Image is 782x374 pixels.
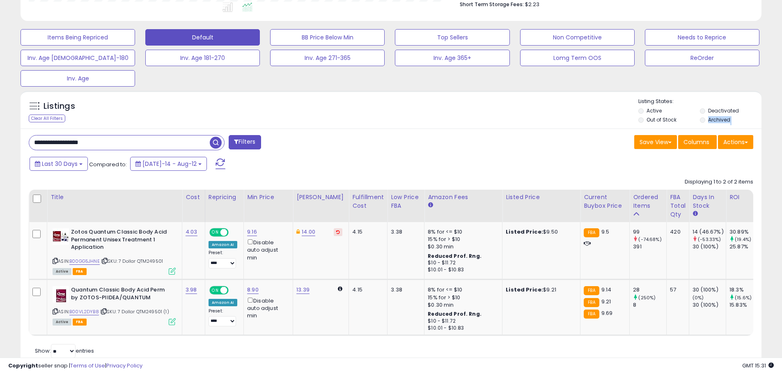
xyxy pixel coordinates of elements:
[296,193,345,202] div: [PERSON_NAME]
[210,287,220,294] span: ON
[210,229,220,236] span: ON
[53,228,69,245] img: 51Z3HH3F0jL._SL40_.jpg
[227,287,241,294] span: OFF
[145,50,260,66] button: Inv. Age 181-270
[633,301,666,309] div: 8
[428,294,496,301] div: 15% for > $10
[247,286,259,294] a: 8.90
[633,193,663,210] div: Ordered Items
[693,294,704,301] small: (0%)
[70,362,105,369] a: Terms of Use
[71,286,171,303] b: Quantum Classic Body Acid Perm by ZOTOS-PIIDEA/QUANTUM
[44,101,75,112] h5: Listings
[638,98,761,106] p: Listing States:
[53,268,71,275] span: All listings currently available for purchase on Amazon
[186,286,197,294] a: 3.98
[428,310,482,317] b: Reduced Prof. Rng.
[247,296,287,320] div: Disable auto adjust min
[209,250,237,268] div: Preset:
[729,286,763,294] div: 18.3%
[209,193,240,202] div: Repricing
[391,286,418,294] div: 3.38
[670,193,686,219] div: FBA Total Qty
[209,308,237,327] div: Preset:
[742,362,774,369] span: 2025-09-12 15:31 GMT
[601,286,612,294] span: 9.14
[428,286,496,294] div: 8% for <= $10
[633,243,666,250] div: 391
[708,107,739,114] label: Deactivated
[693,286,726,294] div: 30 (100%)
[520,50,635,66] button: Lomg Term OOS
[584,286,599,295] small: FBA
[186,193,202,202] div: Cost
[584,193,626,210] div: Current Buybox Price
[647,107,662,114] label: Active
[73,268,87,275] span: FBA
[53,286,176,324] div: ASIN:
[678,135,717,149] button: Columns
[428,228,496,236] div: 8% for <= $10
[391,193,421,210] div: Low Price FBA
[645,29,759,46] button: Needs to Reprice
[693,193,722,210] div: Days In Stock
[209,241,237,248] div: Amazon AI
[647,116,677,123] label: Out of Stock
[270,29,385,46] button: BB Price Below Min
[693,243,726,250] div: 30 (100%)
[428,236,496,243] div: 15% for > $10
[391,228,418,236] div: 3.38
[428,301,496,309] div: $0.30 min
[209,299,237,306] div: Amazon AI
[729,301,763,309] div: 15.83%
[670,286,683,294] div: 57
[29,115,65,122] div: Clear All Filters
[601,309,613,317] span: 9.69
[247,238,287,262] div: Disable auto adjust min
[428,318,496,325] div: $10 - $11.72
[428,243,496,250] div: $0.30 min
[101,258,163,264] span: | SKU: 7 Dollar QTM249501
[247,193,289,202] div: Min Price
[100,308,169,315] span: | SKU: 7 Dollar QTM249501 (1)
[73,319,87,326] span: FBA
[53,319,71,326] span: All listings currently available for purchase on Amazon
[693,228,726,236] div: 14 (46.67%)
[352,193,384,210] div: Fulfillment Cost
[584,228,599,237] small: FBA
[428,325,496,332] div: $10.01 - $10.83
[638,294,656,301] small: (250%)
[670,228,683,236] div: 420
[270,50,385,66] button: Inv. Age 271-365
[186,228,197,236] a: 4.03
[227,229,241,236] span: OFF
[106,362,142,369] a: Privacy Policy
[735,294,752,301] small: (15.6%)
[247,228,257,236] a: 9.16
[352,286,381,294] div: 4.15
[506,228,574,236] div: $9.50
[53,286,69,303] img: 51VeyKwNTPL._SL40_.jpg
[460,1,524,8] b: Short Term Storage Fees:
[520,29,635,46] button: Non Competitive
[729,193,759,202] div: ROI
[601,298,611,305] span: 9.21
[69,308,99,315] a: B00VL2DYB8
[693,210,697,218] small: Days In Stock.
[395,29,509,46] button: Top Sellers
[35,347,94,355] span: Show: entries
[42,160,78,168] span: Last 30 Days
[21,50,135,66] button: Inv. Age [DEMOGRAPHIC_DATA]-180
[142,160,197,168] span: [DATE]-14 - Aug-12
[30,157,88,171] button: Last 30 Days
[708,116,730,123] label: Archived
[506,286,574,294] div: $9.21
[506,286,543,294] b: Listed Price:
[633,286,666,294] div: 28
[506,228,543,236] b: Listed Price:
[69,258,100,265] a: B00GG5JHNE
[53,228,176,274] div: ASIN:
[71,228,171,253] b: Zotos Quantum Classic Body Acid Permanent Unisex Treatment 1 Application
[729,228,763,236] div: 30.89%
[584,310,599,319] small: FBA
